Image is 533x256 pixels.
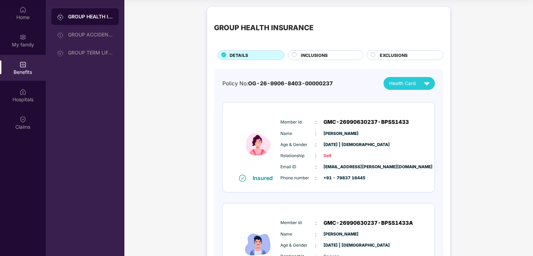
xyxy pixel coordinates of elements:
[281,119,315,126] span: Member Id
[239,175,246,182] img: svg+xml;base64,PHN2ZyB4bWxucz0iaHR0cDovL3d3dy53My5vcmcvMjAwMC9zdmciIHdpZHRoPSIxNiIgaGVpZ2h0PSIxNi...
[315,152,317,160] span: :
[384,77,435,90] button: Health Card
[57,32,64,39] img: svg+xml;base64,PHN2ZyB3aWR0aD0iMjAiIGhlaWdodD0iMjAiIHZpZXdCb3g9IjAgMCAyMCAyMCIgZmlsbD0ibm9uZSIgeG...
[57,50,64,57] img: svg+xml;base64,PHN2ZyB3aWR0aD0iMjAiIGhlaWdodD0iMjAiIHZpZXdCb3g9IjAgMCAyMCAyMCIgZmlsbD0ibm9uZSIgeG...
[380,52,408,59] span: EXCLUSIONS
[315,174,317,182] span: :
[324,164,359,170] span: [EMAIL_ADDRESS][PERSON_NAME][DOMAIN_NAME]
[324,142,359,148] span: [DATE] | [DEMOGRAPHIC_DATA]
[248,80,333,87] span: OG-26-9906-8403-00000237
[315,231,317,238] span: :
[324,153,359,159] span: Self
[57,14,64,20] img: svg+xml;base64,PHN2ZyB3aWR0aD0iMjAiIGhlaWdodD0iMjAiIHZpZXdCb3g9IjAgMCAyMCAyMCIgZmlsbD0ibm9uZSIgeG...
[324,219,413,227] span: GMC-26990630237-BPSS1433A
[281,130,315,137] span: Name
[315,141,317,148] span: :
[324,231,359,238] span: [PERSON_NAME]
[19,6,26,13] img: svg+xml;base64,PHN2ZyBpZD0iSG9tZSIgeG1sbnM9Imh0dHA6Ly93d3cudzMub3JnLzIwMDAvc3ZnIiB3aWR0aD0iMjAiIG...
[281,231,315,238] span: Name
[421,77,433,89] img: svg+xml;base64,PHN2ZyB4bWxucz0iaHR0cDovL3d3dy53My5vcmcvMjAwMC9zdmciIHZpZXdCb3g9IjAgMCAyNCAyNCIgd2...
[389,80,416,87] span: Health Card
[68,13,113,20] div: GROUP HEALTH INSURANCE
[301,52,328,59] span: INCLUSIONS
[315,163,317,171] span: :
[315,242,317,249] span: :
[324,242,359,249] span: [DATE] | [DEMOGRAPHIC_DATA]
[68,50,113,56] div: GROUP TERM LIFE INSURANCE
[19,116,26,123] img: svg+xml;base64,PHN2ZyBpZD0iQ2xhaW0iIHhtbG5zPSJodHRwOi8vd3d3LnczLm9yZy8yMDAwL3N2ZyIgd2lkdGg9IjIwIi...
[237,113,279,174] img: icon
[324,175,359,181] span: +91 - 79837 16445
[281,164,315,170] span: Email ID
[19,88,26,95] img: svg+xml;base64,PHN2ZyBpZD0iSG9zcGl0YWxzIiB4bWxucz0iaHR0cDovL3d3dy53My5vcmcvMjAwMC9zdmciIHdpZHRoPS...
[281,153,315,159] span: Relationship
[281,242,315,249] span: Age & Gender
[324,130,359,137] span: [PERSON_NAME]
[19,34,26,41] img: svg+xml;base64,PHN2ZyB3aWR0aD0iMjAiIGhlaWdodD0iMjAiIHZpZXdCb3g9IjAgMCAyMCAyMCIgZmlsbD0ibm9uZSIgeG...
[315,219,317,227] span: :
[68,32,113,37] div: GROUP ACCIDENTAL INSURANCE
[222,79,333,88] div: Policy No:
[281,142,315,148] span: Age & Gender
[315,130,317,137] span: :
[315,118,317,126] span: :
[281,220,315,226] span: Member Id
[324,118,409,126] span: GMC-26990630237-BPSS1433
[281,175,315,181] span: Phone number
[253,174,277,181] div: Insured
[230,52,248,59] span: DETAILS
[214,22,313,33] div: GROUP HEALTH INSURANCE
[19,61,26,68] img: svg+xml;base64,PHN2ZyBpZD0iQmVuZWZpdHMiIHhtbG5zPSJodHRwOi8vd3d3LnczLm9yZy8yMDAwL3N2ZyIgd2lkdGg9Ij...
